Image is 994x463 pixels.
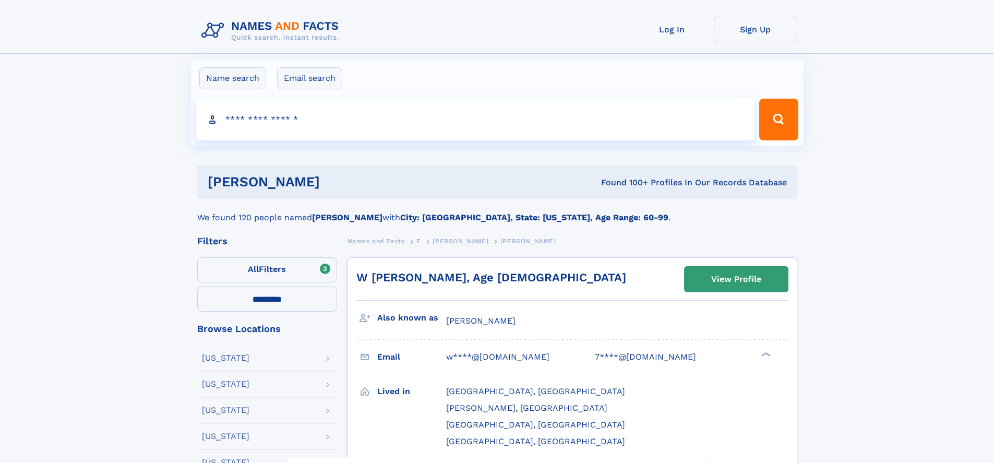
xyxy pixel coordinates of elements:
[199,67,266,89] label: Name search
[202,354,249,362] div: [US_STATE]
[446,403,607,413] span: [PERSON_NAME], [GEOGRAPHIC_DATA]
[377,383,446,400] h3: Lived in
[208,175,461,188] h1: [PERSON_NAME]
[312,212,382,222] b: [PERSON_NAME]
[759,99,798,140] button: Search Button
[416,234,421,247] a: E
[759,351,771,358] div: ❯
[400,212,668,222] b: City: [GEOGRAPHIC_DATA], State: [US_STATE], Age Range: 60-99
[714,17,797,42] a: Sign Up
[685,267,788,292] a: View Profile
[202,432,249,441] div: [US_STATE]
[377,348,446,366] h3: Email
[202,406,249,414] div: [US_STATE]
[416,238,421,245] span: E
[500,238,556,245] span: [PERSON_NAME]
[711,267,761,291] div: View Profile
[377,309,446,327] h3: Also known as
[446,420,625,430] span: [GEOGRAPHIC_DATA], [GEOGRAPHIC_DATA]
[630,17,714,42] a: Log In
[348,234,405,247] a: Names and Facts
[433,234,488,247] a: [PERSON_NAME]
[446,386,625,396] span: [GEOGRAPHIC_DATA], [GEOGRAPHIC_DATA]
[197,324,337,334] div: Browse Locations
[196,99,755,140] input: search input
[446,436,625,446] span: [GEOGRAPHIC_DATA], [GEOGRAPHIC_DATA]
[197,17,348,45] img: Logo Names and Facts
[460,177,787,188] div: Found 100+ Profiles In Our Records Database
[202,380,249,388] div: [US_STATE]
[197,257,337,282] label: Filters
[356,271,626,284] a: W [PERSON_NAME], Age [DEMOGRAPHIC_DATA]
[433,238,488,245] span: [PERSON_NAME]
[197,236,337,246] div: Filters
[248,264,259,274] span: All
[446,316,516,326] span: [PERSON_NAME]
[197,199,797,224] div: We found 120 people named with .
[277,67,342,89] label: Email search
